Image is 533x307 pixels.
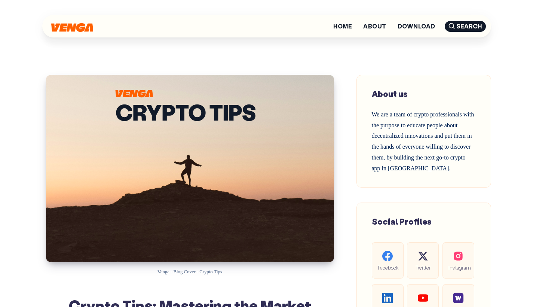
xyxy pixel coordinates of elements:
img: Venga Blog [51,23,93,32]
span: Search [445,21,486,32]
a: Home [333,23,352,29]
img: social-youtube.99db9aba05279f803f3e7a4a838dfb6c.svg [418,293,428,303]
img: social-warpcast.e8a23a7ed3178af0345123c41633f860.png [453,293,463,303]
img: social-linkedin.be646fe421ccab3a2ad91cb58bdc9694.svg [382,293,393,303]
span: Venga - Blog Cover - Crypto Tips [157,269,222,274]
span: Social Profiles [372,216,432,227]
a: Download [398,23,435,29]
a: About [363,23,386,29]
img: Crypto Tips: Mastering the Market for Smart Investing [46,75,334,262]
span: We are a team of crypto professionals with the purpose to educate people about decentralized inno... [372,111,474,171]
span: Twitter [413,263,433,272]
span: About us [372,88,408,99]
span: Facebook [378,263,398,272]
span: Instagram [448,263,468,272]
a: Instagram [442,242,474,279]
a: Twitter [407,242,439,279]
a: Facebook [372,242,404,279]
